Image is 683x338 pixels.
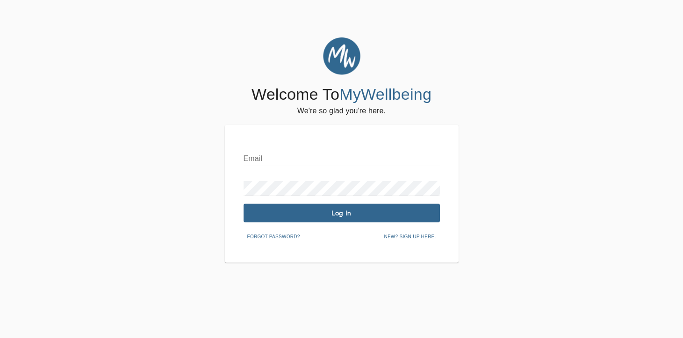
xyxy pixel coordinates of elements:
button: New? Sign up here. [380,230,439,244]
h6: We're so glad you're here. [297,104,386,118]
button: Forgot password? [244,230,304,244]
span: New? Sign up here. [384,233,436,241]
a: Forgot password? [244,232,304,240]
img: MyWellbeing [323,37,360,75]
button: Log In [244,204,440,222]
span: Forgot password? [247,233,300,241]
span: Log In [247,209,436,218]
h4: Welcome To [252,85,431,104]
span: MyWellbeing [339,85,431,103]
